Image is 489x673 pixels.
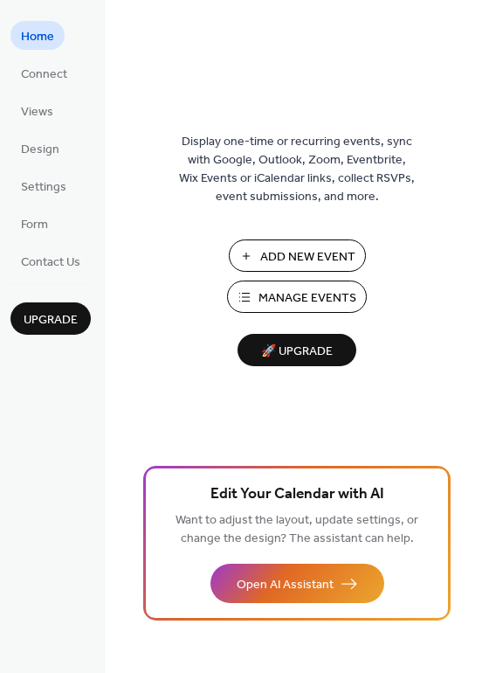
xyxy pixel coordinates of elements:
[10,171,77,200] a: Settings
[227,281,367,313] button: Manage Events
[258,289,356,308] span: Manage Events
[176,509,418,551] span: Want to adjust the layout, update settings, or change the design? The assistant can help.
[237,576,334,594] span: Open AI Assistant
[10,209,59,238] a: Form
[260,248,355,267] span: Add New Event
[179,133,415,206] span: Display one-time or recurring events, sync with Google, Outlook, Zoom, Eventbrite, Wix Events or ...
[21,103,53,121] span: Views
[21,216,48,234] span: Form
[10,59,78,87] a: Connect
[21,141,59,159] span: Design
[21,28,54,46] span: Home
[21,178,66,197] span: Settings
[210,564,384,603] button: Open AI Assistant
[238,334,356,366] button: 🚀 Upgrade
[210,482,384,507] span: Edit Your Calendar with AI
[10,134,70,163] a: Design
[229,239,366,272] button: Add New Event
[21,66,67,84] span: Connect
[248,340,346,364] span: 🚀 Upgrade
[10,96,64,125] a: Views
[10,246,91,275] a: Contact Us
[10,21,65,50] a: Home
[24,311,78,330] span: Upgrade
[10,302,91,335] button: Upgrade
[21,253,80,272] span: Contact Us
